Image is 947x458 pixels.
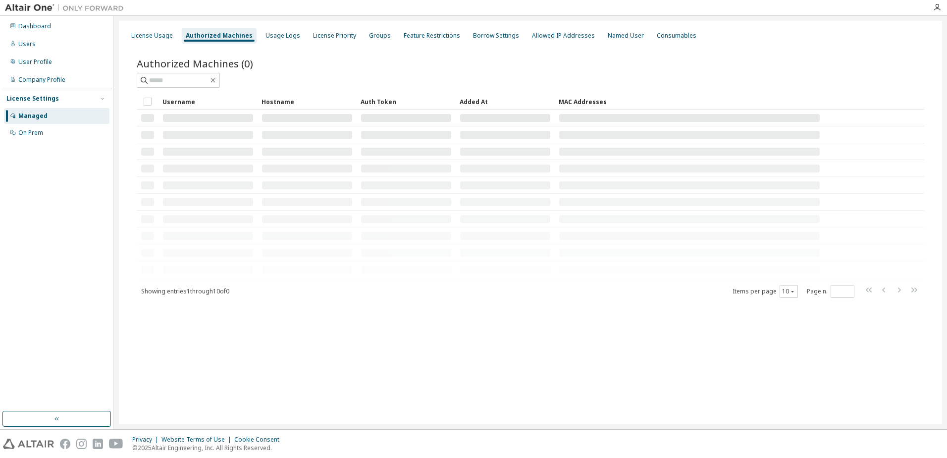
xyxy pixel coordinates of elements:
[608,32,644,40] div: Named User
[132,444,285,452] p: © 2025 Altair Engineering, Inc. All Rights Reserved.
[18,76,65,84] div: Company Profile
[807,285,854,298] span: Page n.
[234,436,285,444] div: Cookie Consent
[5,3,129,13] img: Altair One
[18,112,48,120] div: Managed
[161,436,234,444] div: Website Terms of Use
[559,94,820,110] div: MAC Addresses
[162,94,254,110] div: Username
[6,95,59,103] div: License Settings
[460,94,551,110] div: Added At
[109,439,123,449] img: youtube.svg
[532,32,595,40] div: Allowed IP Addresses
[18,22,51,30] div: Dashboard
[473,32,519,40] div: Borrow Settings
[657,32,696,40] div: Consumables
[18,58,52,66] div: User Profile
[76,439,87,449] img: instagram.svg
[262,94,353,110] div: Hostname
[60,439,70,449] img: facebook.svg
[361,94,452,110] div: Auth Token
[3,439,54,449] img: altair_logo.svg
[137,57,253,70] span: Authorized Machines (0)
[141,287,229,295] span: Showing entries 1 through 10 of 0
[313,32,356,40] div: License Priority
[18,129,43,137] div: On Prem
[186,32,253,40] div: Authorized Machines
[782,287,795,295] button: 10
[265,32,300,40] div: Usage Logs
[733,285,798,298] span: Items per page
[404,32,460,40] div: Feature Restrictions
[18,40,36,48] div: Users
[93,439,103,449] img: linkedin.svg
[131,32,173,40] div: License Usage
[369,32,391,40] div: Groups
[132,436,161,444] div: Privacy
